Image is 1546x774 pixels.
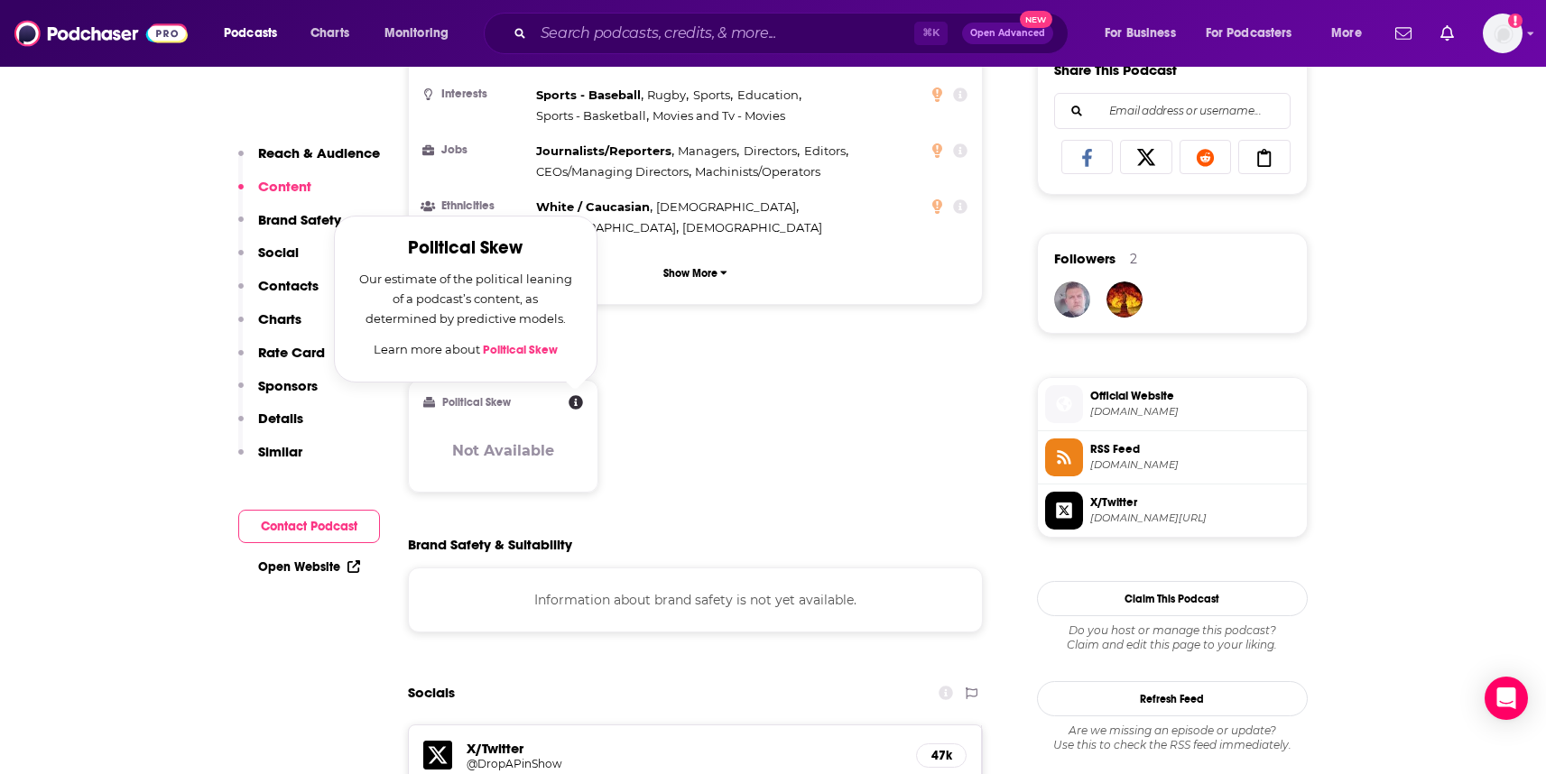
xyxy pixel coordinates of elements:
[238,310,301,344] button: Charts
[1433,18,1461,49] a: Show notifications dropdown
[356,238,575,258] h2: Political Skew
[1037,623,1308,652] div: Claim and edit this page to your liking.
[1180,140,1232,174] a: Share on Reddit
[1054,281,1090,318] a: JSamms7
[310,21,349,46] span: Charts
[737,85,801,106] span: ,
[452,442,554,459] h3: Not Available
[744,141,800,161] span: ,
[238,443,302,476] button: Similar
[1485,677,1528,720] div: Open Intercom Messenger
[258,178,311,195] p: Content
[467,757,903,770] a: @DropAPinShow
[408,567,984,632] div: Information about brand safety is not yet available.
[536,220,676,235] span: [DEMOGRAPHIC_DATA]
[238,244,299,277] button: Social
[744,143,797,158] span: Directors
[238,377,318,410] button: Sponsors
[1054,250,1116,267] span: Followers
[1238,140,1291,174] a: Copy Link
[467,757,755,770] h5: @DropAPinShow
[914,22,948,45] span: ⌘ K
[682,220,822,235] span: [DEMOGRAPHIC_DATA]
[258,211,341,228] p: Brand Safety
[804,141,848,161] span: ,
[299,19,360,48] a: Charts
[1388,18,1419,49] a: Show notifications dropdown
[258,443,302,460] p: Similar
[1090,405,1300,419] span: barstoolsports.com
[1037,723,1308,752] div: Are we missing an episode or update? Use this to check the RSS feed immediately.
[1483,14,1523,53] button: Show profile menu
[384,21,449,46] span: Monitoring
[1483,14,1523,53] img: User Profile
[653,108,785,123] span: Movies and Tv - Movies
[536,85,643,106] span: ,
[467,740,903,757] h5: X/Twitter
[258,144,380,161] p: Reach & Audience
[258,344,325,361] p: Rate Card
[536,197,653,217] span: ,
[1045,438,1300,476] a: RSS Feed[DOMAIN_NAME]
[1106,281,1143,318] img: chiliOwl
[1105,21,1176,46] span: For Business
[423,200,529,212] h3: Ethnicities
[536,217,679,238] span: ,
[647,88,686,102] span: Rugby
[258,559,360,575] a: Open Website
[356,339,575,360] p: Learn more about
[678,143,736,158] span: Managers
[695,164,820,179] span: Machinists/Operators
[1054,93,1291,129] div: Search followers
[258,410,303,427] p: Details
[536,141,674,161] span: ,
[693,85,733,106] span: ,
[258,277,319,294] p: Contacts
[224,21,277,46] span: Podcasts
[536,143,671,158] span: Journalists/Reporters
[1120,140,1172,174] a: Share on X/Twitter
[536,199,650,214] span: White / Caucasian
[1319,19,1384,48] button: open menu
[1130,251,1137,267] div: 2
[258,377,318,394] p: Sponsors
[1090,388,1300,404] span: Official Website
[14,16,188,51] img: Podchaser - Follow, Share and Rate Podcasts
[372,19,472,48] button: open menu
[423,88,529,100] h3: Interests
[1054,61,1177,78] h3: Share This Podcast
[737,88,799,102] span: Education
[1483,14,1523,53] span: Logged in as rowan.sullivan
[1045,385,1300,423] a: Official Website[DOMAIN_NAME]
[238,410,303,443] button: Details
[442,396,511,409] h2: Political Skew
[408,348,969,365] h2: Content
[258,310,301,327] p: Charts
[423,256,968,290] button: Show More
[962,23,1053,44] button: Open AdvancedNew
[1206,21,1292,46] span: For Podcasters
[238,510,380,543] button: Contact Podcast
[536,106,649,126] span: ,
[1045,492,1300,530] a: X/Twitter[DOMAIN_NAME][URL]
[1037,581,1308,616] button: Claim This Podcast
[258,244,299,261] p: Social
[408,536,572,553] h2: Brand Safety & Suitability
[1194,19,1319,48] button: open menu
[1069,94,1275,128] input: Email address or username...
[238,211,341,244] button: Brand Safety
[1090,511,1300,525] span: twitter.com/DropAPinShow
[931,748,951,763] h5: 47k
[536,164,689,179] span: CEOs/Managing Directors
[408,676,455,710] h2: Socials
[536,108,646,123] span: Sports - Basketball
[536,88,641,102] span: Sports - Baseball
[970,29,1045,38] span: Open Advanced
[483,343,558,357] a: Political Skew
[536,161,691,182] span: ,
[1090,494,1300,511] span: X/Twitter
[663,267,717,280] p: Show More
[1331,21,1362,46] span: More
